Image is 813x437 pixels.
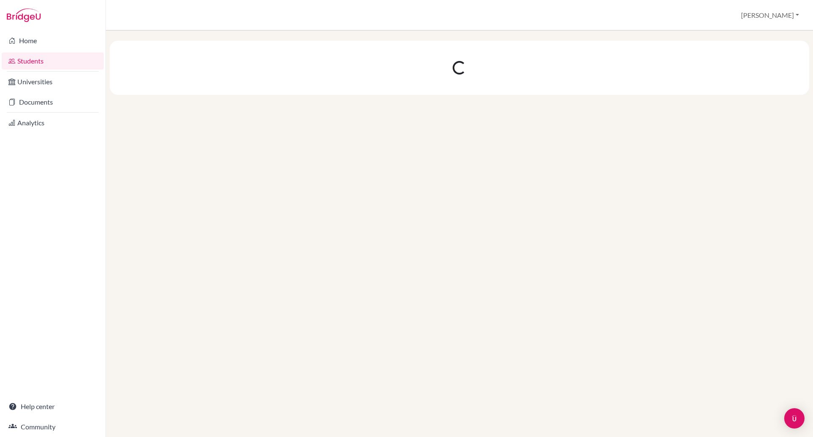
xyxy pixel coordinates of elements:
[737,7,803,23] button: [PERSON_NAME]
[2,398,104,415] a: Help center
[2,94,104,111] a: Documents
[2,418,104,435] a: Community
[784,408,805,429] div: Open Intercom Messenger
[7,8,41,22] img: Bridge-U
[2,114,104,131] a: Analytics
[2,73,104,90] a: Universities
[2,32,104,49] a: Home
[2,53,104,69] a: Students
